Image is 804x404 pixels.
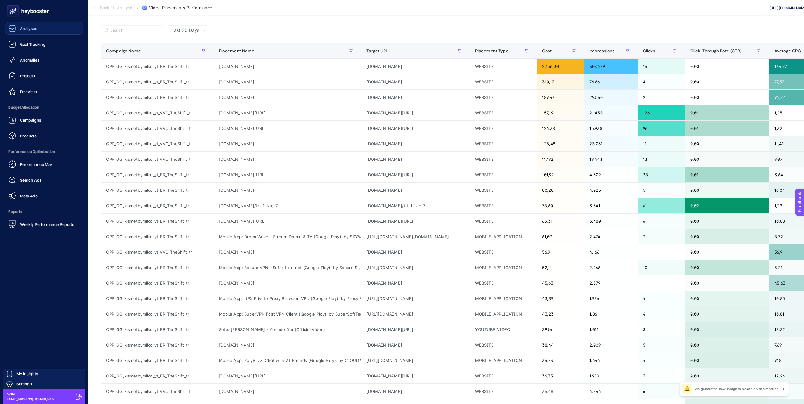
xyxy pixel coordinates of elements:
a: Meta Ads [5,190,83,202]
a: Campaigns [5,114,83,126]
div: 0,00 [685,74,769,89]
div: Mobile App: Secure VPN－Safer Internet (Google Play). by Secure Signal Inc. [214,260,361,275]
div: 1.959 [584,368,638,383]
div: 6 [638,214,685,229]
div: 38,44 [537,337,584,353]
div: 36,73 [537,353,584,368]
div: [DOMAIN_NAME][URL] [214,214,361,229]
div: 4 [638,353,685,368]
div: 6 [638,384,685,399]
span: Click-Through Rate (CTR) [690,48,741,53]
div: 0,00 [685,306,769,322]
div: 61,03 [537,229,584,244]
div: [DOMAIN_NAME][URL] [214,167,361,182]
div: 36,73 [537,368,584,383]
div: 76.661 [584,74,638,89]
div: 4 [638,306,685,322]
span: Last 30 Days [172,27,199,33]
div: OPP_GG_kısmetbymilka_yt_VVC_TheShift_tr [101,384,214,399]
div: [DOMAIN_NAME] [361,74,470,89]
div: WEBSITE [470,337,537,353]
a: Weekly Performance Reports [5,218,83,231]
span: AKIN [6,392,57,397]
span: Search Ads [20,178,42,183]
div: 28 [638,167,685,182]
div: WEBSITE [470,105,537,120]
span: Reports [5,205,83,218]
div: MOBILE_APPLICATION [470,260,537,275]
div: 7 [638,229,685,244]
div: 13 [638,152,685,167]
div: OPP_GG_kısmetbymilka_yt_ER_TheShift_tr [101,74,214,89]
div: [DOMAIN_NAME][URL] [361,214,470,229]
div: WEBSITE [470,384,537,399]
div: OPP_GG_kısmetbymilka_yt_VVC_TheShift_tr [101,136,214,151]
div: 0,00 [685,368,769,383]
span: Back To Analysis [100,5,133,10]
div: [DOMAIN_NAME] [361,90,470,105]
div: OPP_GG_kısmetbymilka_yt_ER_TheShift_tr [101,214,214,229]
input: Search [110,28,160,33]
span: Anomalies [20,57,39,63]
div: 2.156,30 [537,59,584,74]
div: 0,01 [685,121,769,136]
div: 310,13 [537,74,584,89]
div: 4.166 [584,244,638,260]
div: [DOMAIN_NAME] [214,59,361,74]
div: 0,00 [685,90,769,105]
div: 126,38 [537,121,584,136]
div: 23.061 [584,136,638,151]
span: Target URL [366,48,388,53]
div: 15.938 [584,121,638,136]
div: OPP_GG_kısmetbymilka_yt_ER_TheShift_tr [101,337,214,353]
div: [DOMAIN_NAME] [214,183,361,198]
div: MOBILE_APPLICATION [470,353,537,368]
div: MOBILE_APPLICATION [470,291,537,306]
div: [DOMAIN_NAME] [361,384,470,399]
span: Cost [542,48,552,53]
div: OPP_GG_kısmetbymilka_yt_ER_TheShift_tr [101,198,214,213]
div: [URL][DOMAIN_NAME] [361,291,470,306]
span: Campaign Name [106,48,141,53]
div: WEBSITE [470,90,537,105]
div: [DOMAIN_NAME][URL] [214,368,361,383]
div: OPP_GG_kısmetbymilka_yt_VVC_TheShift_tr [101,152,214,167]
div: OPP_GG_kısmetbymilka_yt_ER_TheShift_tr [101,275,214,291]
div: [DOMAIN_NAME] [361,183,470,198]
div: WEBSITE [470,167,537,182]
div: 0,00 [685,136,769,151]
div: [DOMAIN_NAME] [214,152,361,167]
div: WEBSITE [470,74,537,89]
div: [URL][DOMAIN_NAME][DOMAIN_NAME] [361,229,470,244]
div: 5 [638,183,685,198]
div: 157,19 [537,105,584,120]
div: WEBSITE [470,59,537,74]
div: 2.379 [584,275,638,291]
div: 3.341 [584,198,638,213]
a: Performance Max [5,158,83,171]
div: 0,00 [685,244,769,260]
div: OPP_GG_kısmetbymilka_yt_ER_TheShift_tr [101,90,214,105]
div: [DOMAIN_NAME] [214,384,361,399]
div: OPP_GG_kısmetbymilka_yt_ER_TheShift_tr [101,353,214,368]
div: [DOMAIN_NAME] [214,275,361,291]
div: 2.474 [584,229,638,244]
div: 78,60 [537,198,584,213]
div: [DOMAIN_NAME][URL] [361,105,470,120]
div: 16 [638,59,685,74]
span: Video Placements Performance [149,5,212,10]
div: OPP_GG_kısmetbymilka_yt_VVC_TheShift_tr [101,105,214,120]
div: OPP_GG_kısmetbymilka_yt_ER_TheShift_tr [101,260,214,275]
div: 4.309 [584,167,638,182]
div: 1.011 [584,322,638,337]
div: 1 [638,275,685,291]
div: 126 [638,105,685,120]
div: Mobile App: SuperVPN Fast VPN Client (Google Play). by SuperSoftTech [214,306,361,322]
div: 0,00 [685,291,769,306]
div: 0,02 [685,198,769,213]
span: Placement Name [219,48,255,53]
div: 0,00 [685,152,769,167]
div: 0,00 [685,183,769,198]
span: Placement Type [475,48,509,53]
div: 3 [638,322,685,337]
